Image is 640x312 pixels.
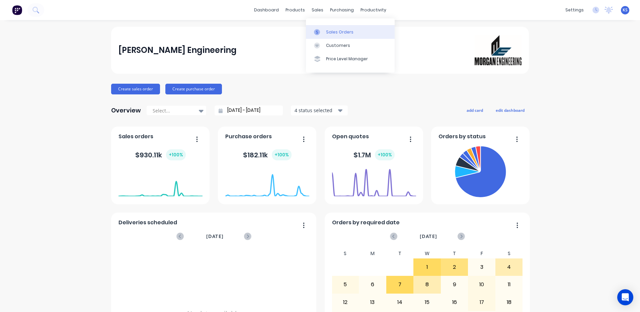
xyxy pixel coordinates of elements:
span: Orders by status [438,133,486,141]
div: 10 [468,276,495,293]
img: Factory [12,5,22,15]
div: 18 [496,294,523,311]
div: T [441,249,468,258]
div: 12 [332,294,359,311]
button: edit dashboard [491,106,529,114]
div: M [359,249,386,258]
div: 7 [387,276,413,293]
div: $ 930.11k [135,149,186,160]
div: F [468,249,495,258]
div: purchasing [327,5,357,15]
div: [PERSON_NAME] Engineering [118,44,237,57]
div: S [495,249,523,258]
button: Create sales order [111,84,160,94]
a: Price Level Manager [306,52,395,66]
div: + 100 % [272,149,292,160]
a: Sales Orders [306,25,395,38]
div: 16 [441,294,468,311]
span: Purchase orders [225,133,272,141]
div: S [332,249,359,258]
div: 8 [414,276,441,293]
div: productivity [357,5,390,15]
div: 4 status selected [295,107,337,114]
div: 6 [359,276,386,293]
button: add card [462,106,487,114]
div: 5 [332,276,359,293]
div: T [386,249,414,258]
div: 4 [496,259,523,276]
div: $ 1.7M [353,149,395,160]
div: Open Intercom Messenger [617,289,633,305]
div: 13 [359,294,386,311]
button: Create purchase order [165,84,222,94]
div: + 100 % [375,149,395,160]
div: 17 [468,294,495,311]
a: Customers [306,39,395,52]
div: W [413,249,441,258]
span: Open quotes [332,133,369,141]
button: 4 status selected [291,105,348,115]
div: 11 [496,276,523,293]
div: Sales Orders [326,29,353,35]
span: KS [623,7,628,13]
div: 2 [441,259,468,276]
div: Overview [111,104,141,117]
span: [DATE] [206,233,224,240]
div: Customers [326,43,350,49]
div: 3 [468,259,495,276]
a: dashboard [251,5,282,15]
div: sales [308,5,327,15]
span: Sales orders [118,133,153,141]
div: 1 [414,259,441,276]
div: + 100 % [166,149,186,160]
span: [DATE] [420,233,437,240]
span: Deliveries scheduled [118,219,177,227]
div: settings [562,5,587,15]
div: products [282,5,308,15]
div: $ 182.11k [243,149,292,160]
img: Morgan Engineering [475,35,522,65]
div: Price Level Manager [326,56,368,62]
div: 15 [414,294,441,311]
div: 9 [441,276,468,293]
div: 14 [387,294,413,311]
